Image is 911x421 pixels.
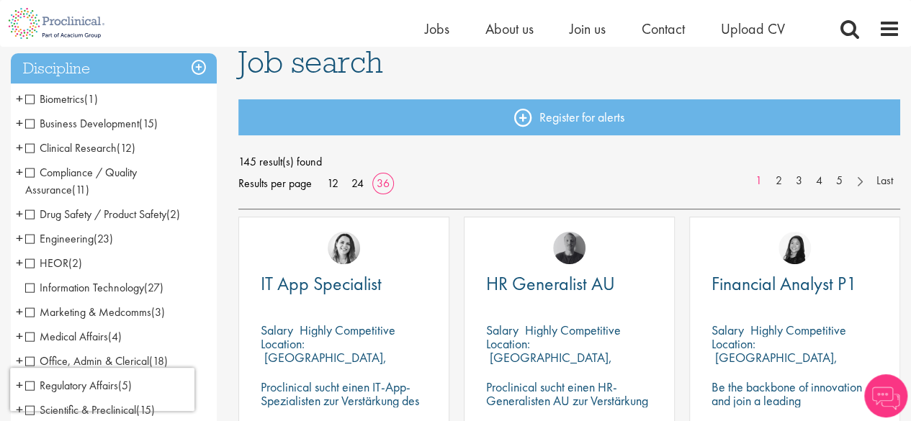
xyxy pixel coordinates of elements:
[25,165,137,197] span: Compliance / Quality Assurance
[25,255,68,271] span: HEOR
[25,231,113,246] span: Engineering
[16,252,23,273] span: +
[72,182,89,197] span: (11)
[261,271,382,296] span: IT App Specialist
[300,322,395,338] p: Highly Competitive
[485,19,534,38] a: About us
[25,207,180,222] span: Drug Safety / Product Safety
[809,173,830,189] a: 4
[486,271,615,296] span: HR Generalist AU
[16,161,23,183] span: +
[642,19,685,38] a: Contact
[16,88,23,109] span: +
[238,173,312,194] span: Results per page
[16,137,23,158] span: +
[16,203,23,225] span: +
[16,112,23,134] span: +
[25,280,144,295] span: Information Technology
[108,329,122,344] span: (4)
[372,176,395,191] a: 36
[712,271,857,296] span: Financial Analyst P1
[25,116,158,131] span: Business Development
[25,353,149,368] span: Office, Admin & Clerical
[238,42,383,81] span: Job search
[151,304,165,320] span: (3)
[25,329,122,344] span: Medical Affairs
[25,304,165,320] span: Marketing & Medcomms
[84,91,98,107] span: (1)
[25,91,98,107] span: Biometrics
[768,173,789,189] a: 2
[25,353,168,368] span: Office, Admin & Clerical
[829,173,850,189] a: 5
[525,322,621,338] p: Highly Competitive
[750,322,846,338] p: Highly Competitive
[712,275,878,293] a: Financial Analyst P1
[486,349,612,379] p: [GEOGRAPHIC_DATA], [GEOGRAPHIC_DATA]
[117,140,135,155] span: (12)
[25,255,82,271] span: HEOR
[486,275,652,293] a: HR Generalist AU
[139,116,158,131] span: (15)
[553,232,585,264] img: Felix Zimmer
[261,335,305,352] span: Location:
[166,207,180,222] span: (2)
[25,231,94,246] span: Engineering
[68,255,82,271] span: (2)
[486,322,519,338] span: Salary
[149,353,168,368] span: (18)
[721,19,785,38] a: Upload CV
[425,19,449,38] a: Jobs
[322,176,344,191] a: 12
[869,173,900,189] a: Last
[261,275,427,293] a: IT App Specialist
[25,329,108,344] span: Medical Affairs
[789,173,809,189] a: 3
[11,53,217,84] h3: Discipline
[486,335,530,352] span: Location:
[25,91,84,107] span: Biometrics
[25,280,163,295] span: Information Technology
[16,350,23,371] span: +
[25,140,117,155] span: Clinical Research
[346,176,369,191] a: 24
[778,232,811,264] img: Numhom Sudsok
[238,99,900,135] a: Register for alerts
[712,349,838,379] p: [GEOGRAPHIC_DATA], [GEOGRAPHIC_DATA]
[16,325,23,347] span: +
[712,335,755,352] span: Location:
[748,173,769,189] a: 1
[10,368,194,411] iframe: reCAPTCHA
[864,374,907,417] img: Chatbot
[238,151,900,173] span: 145 result(s) found
[16,301,23,322] span: +
[16,227,23,249] span: +
[261,349,387,379] p: [GEOGRAPHIC_DATA], [GEOGRAPHIC_DATA]
[25,140,135,155] span: Clinical Research
[328,232,360,264] img: Nur Ergiydiren
[712,322,744,338] span: Salary
[25,207,166,222] span: Drug Safety / Product Safety
[261,322,293,338] span: Salary
[570,19,606,38] a: Join us
[25,116,139,131] span: Business Development
[94,231,113,246] span: (23)
[25,304,151,320] span: Marketing & Medcomms
[144,280,163,295] span: (27)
